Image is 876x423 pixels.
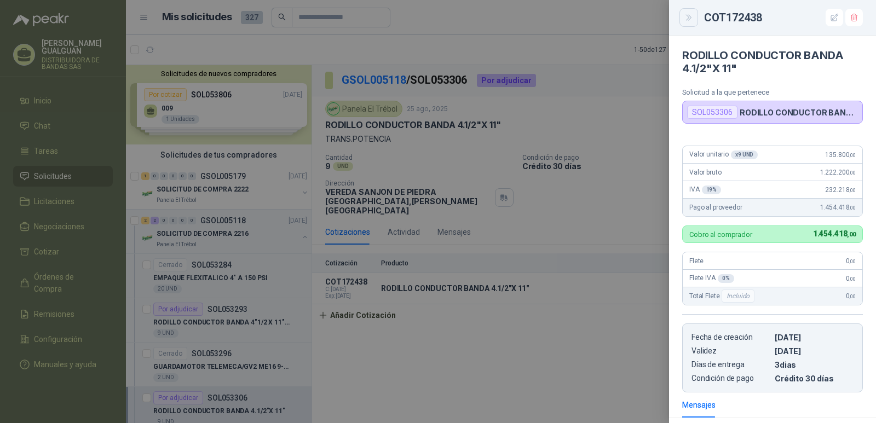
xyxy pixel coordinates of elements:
div: Mensajes [682,399,716,411]
span: ,00 [849,205,856,211]
span: 1.454.418 [820,204,856,211]
span: ,00 [849,152,856,158]
span: 0 [846,292,856,300]
span: ,00 [849,293,856,299]
span: 1.454.418 [813,229,856,238]
p: [DATE] [775,346,854,356]
span: ,00 [849,170,856,176]
span: Flete IVA [689,274,734,283]
span: 0 [846,275,856,282]
div: 0 % [718,274,734,283]
span: ,00 [849,187,856,193]
span: 232.218 [825,186,856,194]
span: Pago al proveedor [689,204,742,211]
p: [DATE] [775,333,854,342]
span: ,00 [849,258,856,264]
p: Validez [691,346,770,356]
span: Valor bruto [689,169,721,176]
div: SOL053306 [687,106,737,119]
span: 135.800 [825,151,856,159]
span: IVA [689,186,721,194]
span: Total Flete [689,289,757,303]
span: Flete [689,257,704,265]
div: 19 % [702,186,722,194]
h4: RODILLO CONDUCTOR BANDA 4.1/2"X 11" [682,49,863,75]
p: 3 dias [775,360,854,369]
span: ,00 [847,231,856,238]
span: 0 [846,257,856,265]
p: Días de entrega [691,360,770,369]
span: Valor unitario [689,150,758,159]
div: COT172438 [704,9,863,26]
div: Incluido [722,289,754,303]
p: RODILLO CONDUCTOR BANDA 4.1/2"X 11" [740,108,858,117]
p: Solicitud a la que pertenece [682,88,863,96]
p: Condición de pago [691,374,770,383]
span: ,00 [849,276,856,282]
span: 1.222.200 [820,169,856,176]
div: x 9 UND [731,150,758,159]
p: Fecha de creación [691,333,770,342]
p: Crédito 30 días [775,374,854,383]
p: Cobro al comprador [689,231,752,238]
button: Close [682,11,695,24]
